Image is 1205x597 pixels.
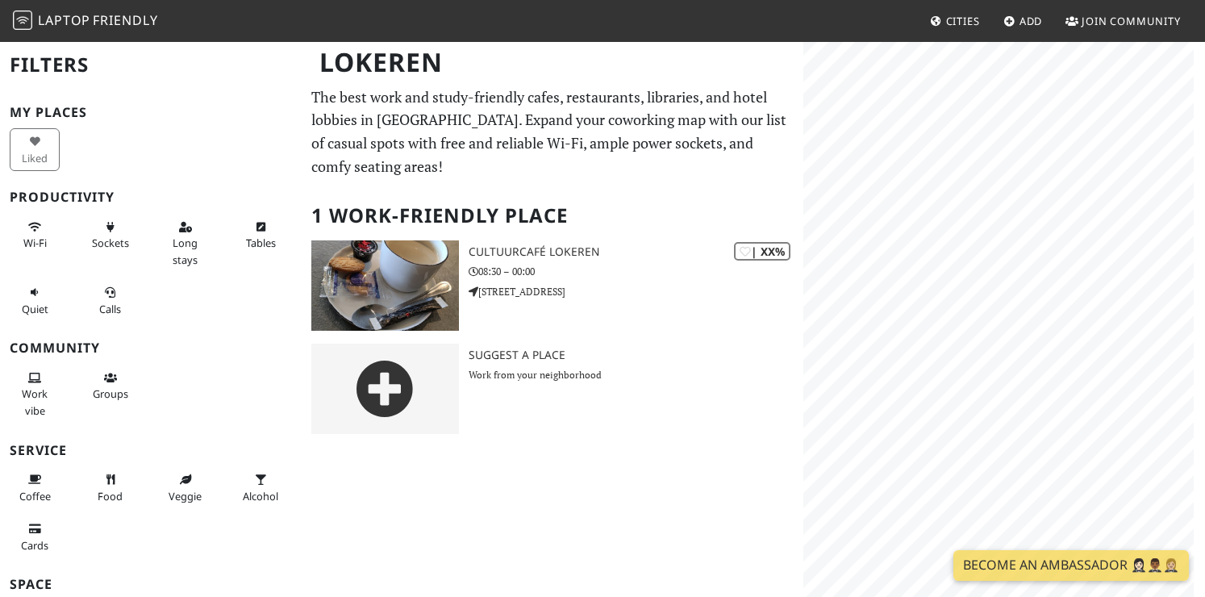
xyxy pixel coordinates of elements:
button: Sockets [85,214,135,257]
h2: 1 Work-Friendly Place [311,191,794,240]
a: LaptopFriendly LaptopFriendly [13,7,158,35]
span: Work-friendly tables [246,236,276,250]
img: Cultuurcafé Lokeren [311,240,460,331]
span: Alcohol [243,489,278,503]
h3: Space [10,577,292,592]
button: Tables [236,214,286,257]
span: Friendly [93,11,157,29]
span: Add [1019,14,1043,28]
button: Groups [85,365,135,407]
button: Wi-Fi [10,214,60,257]
span: Credit cards [21,538,48,553]
span: Quiet [22,302,48,316]
a: Suggest a Place Work from your neighborhood [302,344,804,434]
p: Work from your neighborhood [469,367,803,382]
span: Join Community [1082,14,1181,28]
span: People working [22,386,48,417]
h3: Cultuurcafé Lokeren [469,245,803,259]
p: The best work and study-friendly cafes, restaurants, libraries, and hotel lobbies in [GEOGRAPHIC_... [311,86,794,178]
h3: Service [10,443,292,458]
h2: Filters [10,40,292,90]
a: Add [997,6,1049,35]
a: Become an Ambassador 🤵🏻‍♀️🤵🏾‍♂️🤵🏼‍♀️ [953,550,1189,581]
span: Group tables [93,386,128,401]
img: gray-place-d2bdb4477600e061c01bd816cc0f2ef0cfcb1ca9e3ad78868dd16fb2af073a21.png [311,344,460,434]
button: Veggie [161,466,211,509]
img: LaptopFriendly [13,10,32,30]
span: Veggie [169,489,202,503]
button: Coffee [10,466,60,509]
a: Cultuurcafé Lokeren | XX% Cultuurcafé Lokeren 08:30 – 00:00 [STREET_ADDRESS] [302,240,804,331]
span: Power sockets [92,236,129,250]
span: Food [98,489,123,503]
button: Work vibe [10,365,60,424]
h3: My Places [10,105,292,120]
span: Cities [946,14,980,28]
button: Food [85,466,135,509]
a: Join Community [1059,6,1187,35]
h1: Lokeren [306,40,801,85]
button: Cards [10,516,60,558]
h3: Community [10,340,292,356]
span: Laptop [38,11,90,29]
h3: Suggest a Place [469,349,803,362]
button: Quiet [10,279,60,322]
span: Video/audio calls [99,302,121,316]
span: Stable Wi-Fi [23,236,47,250]
p: [STREET_ADDRESS] [469,284,803,299]
button: Long stays [161,214,211,273]
div: | XX% [734,242,790,261]
button: Calls [85,279,135,322]
p: 08:30 – 00:00 [469,264,803,279]
span: Long stays [173,236,198,266]
span: Coffee [19,489,51,503]
a: Cities [924,6,986,35]
h3: Productivity [10,190,292,205]
button: Alcohol [236,466,286,509]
